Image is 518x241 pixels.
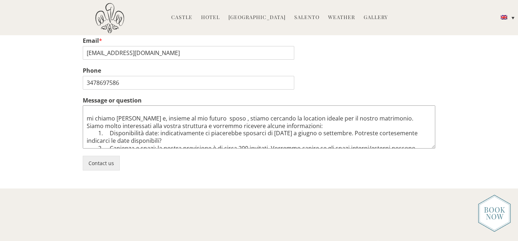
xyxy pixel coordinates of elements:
img: Castello di Ugento [95,3,124,33]
a: Castle [171,14,192,22]
button: Contact us [83,156,120,170]
img: new-booknow.png [478,195,511,232]
a: Hotel [201,14,220,22]
a: Salento [294,14,319,22]
img: English [501,15,507,19]
a: Weather [328,14,355,22]
a: [GEOGRAPHIC_DATA] [228,14,286,22]
a: Gallery [364,14,388,22]
label: Message or question [83,97,435,104]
